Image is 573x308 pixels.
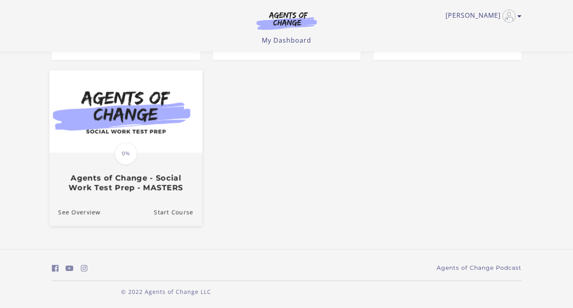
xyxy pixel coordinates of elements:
[66,263,74,274] a: https://www.youtube.com/c/AgentsofChangeTestPrepbyMeaganMitchell (Open in a new window)
[49,199,100,226] a: Agents of Change - Social Work Test Prep - MASTERS: See Overview
[81,263,88,274] a: https://www.instagram.com/agentsofchangeprep/ (Open in a new window)
[154,199,202,226] a: Agents of Change - Social Work Test Prep - MASTERS: Resume Course
[58,174,193,192] h3: Agents of Change - Social Work Test Prep - MASTERS
[248,11,325,30] img: Agents of Change Logo
[52,263,59,274] a: https://www.facebook.com/groups/aswbtestprep (Open in a new window)
[52,287,280,296] p: © 2022 Agents of Change LLC
[81,265,88,272] i: https://www.instagram.com/agentsofchangeprep/ (Open in a new window)
[446,10,518,23] a: Toggle menu
[52,265,59,272] i: https://www.facebook.com/groups/aswbtestprep (Open in a new window)
[437,264,522,272] a: Agents of Change Podcast
[66,265,74,272] i: https://www.youtube.com/c/AgentsofChangeTestPrepbyMeaganMitchell (Open in a new window)
[115,142,137,165] span: 0%
[262,36,311,45] a: My Dashboard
